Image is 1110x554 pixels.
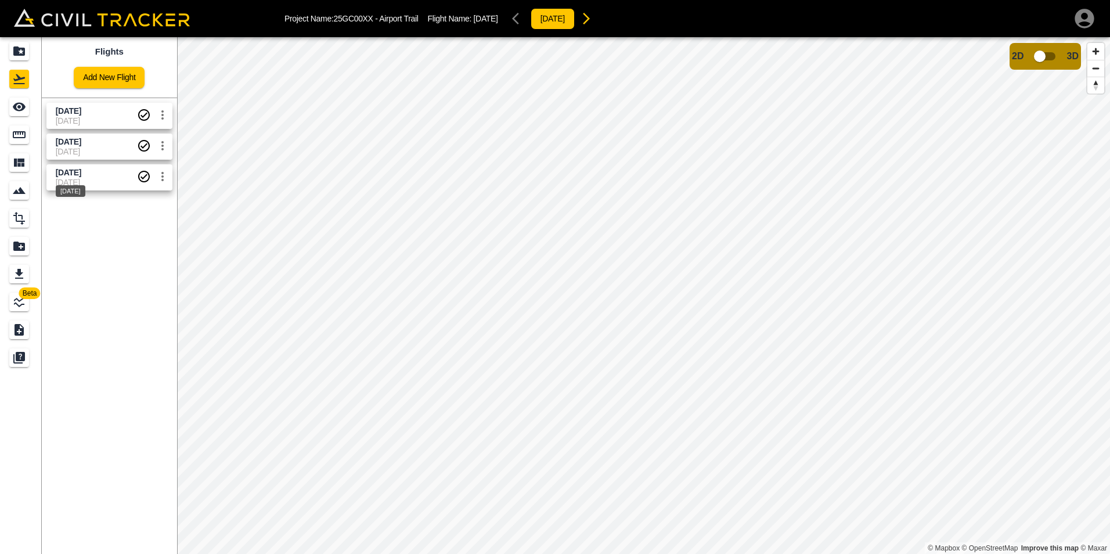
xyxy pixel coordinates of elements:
p: Project Name: 25GC00XX - Airport Trail [284,14,419,23]
p: Flight Name: [428,14,498,23]
button: Reset bearing to north [1087,77,1104,93]
a: Maxar [1080,544,1107,552]
canvas: Map [177,37,1110,554]
span: 3D [1067,51,1079,62]
button: [DATE] [531,8,575,30]
button: Zoom in [1087,43,1104,60]
a: OpenStreetMap [962,544,1018,552]
div: [DATE] [56,185,85,197]
button: Zoom out [1087,60,1104,77]
img: Civil Tracker [14,9,190,27]
span: 2D [1012,51,1023,62]
span: [DATE] [474,14,498,23]
a: Mapbox [928,544,960,552]
a: Map feedback [1021,544,1079,552]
